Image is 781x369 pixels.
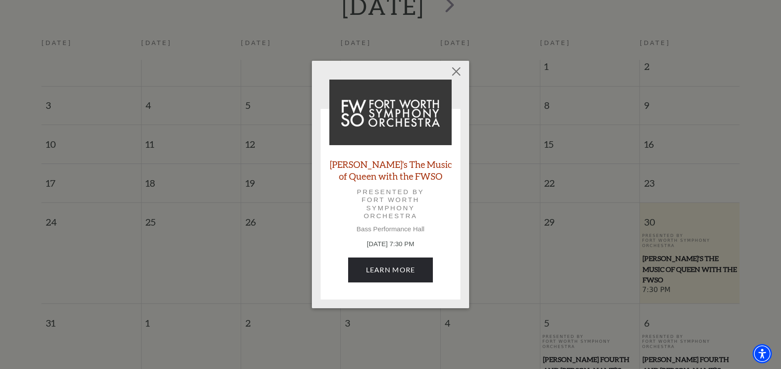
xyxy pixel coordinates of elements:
[329,158,452,182] a: [PERSON_NAME]'s The Music of Queen with the FWSO
[342,188,439,220] p: Presented by Fort Worth Symphony Orchestra
[348,258,433,282] a: August 30, 7:30 PM Learn More
[329,80,452,145] img: Windborne's The Music of Queen with the FWSO
[448,63,465,80] button: Close
[329,225,452,233] p: Bass Performance Hall
[329,239,452,249] p: [DATE] 7:30 PM
[753,344,772,363] div: Accessibility Menu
